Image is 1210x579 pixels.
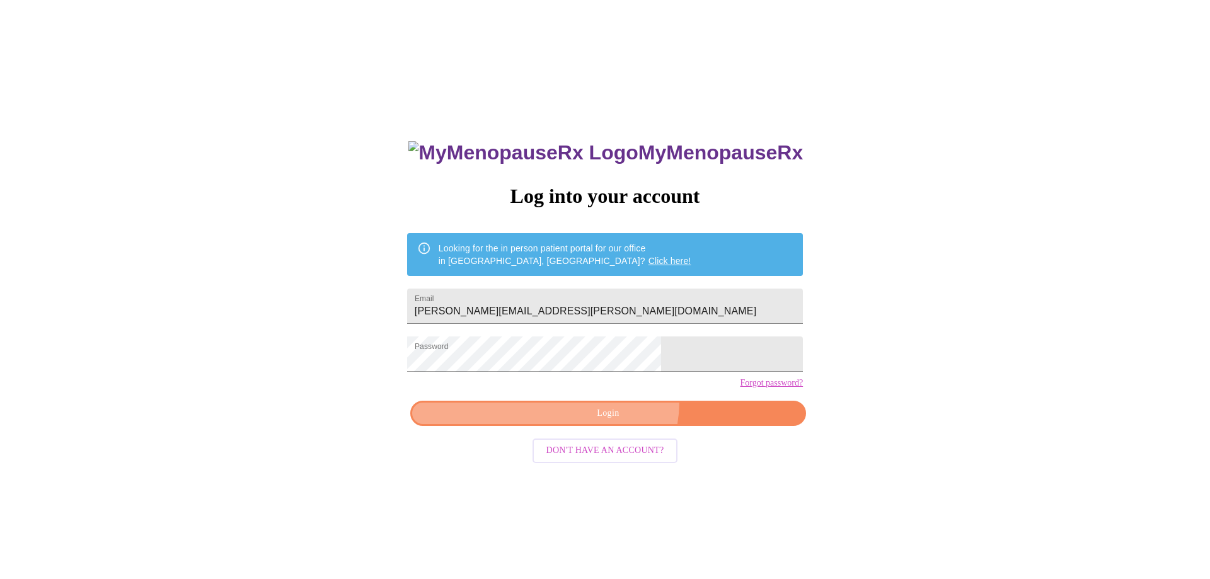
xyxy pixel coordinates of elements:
a: Click here! [648,256,691,266]
span: Login [425,406,792,421]
div: Looking for the in person patient portal for our office in [GEOGRAPHIC_DATA], [GEOGRAPHIC_DATA]? [439,237,691,272]
span: Don't have an account? [546,443,664,459]
img: MyMenopauseRx Logo [408,141,638,164]
a: Forgot password? [740,378,803,388]
h3: Log into your account [407,185,803,208]
h3: MyMenopauseRx [408,141,803,164]
button: Login [410,401,806,427]
button: Don't have an account? [533,439,678,463]
a: Don't have an account? [529,444,681,455]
